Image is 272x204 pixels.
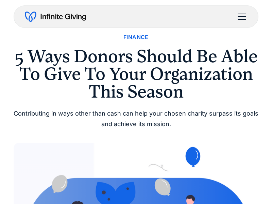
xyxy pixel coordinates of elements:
h1: 5 Ways Donors Should Be Able To Give To Your Organization This Season [14,47,258,100]
a: home [25,11,86,22]
div: menu [234,8,247,25]
div: Contributing in ways other than cash can help your chosen charity surpass its goals and achieve i... [14,108,258,129]
a: Finance [123,33,149,42]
